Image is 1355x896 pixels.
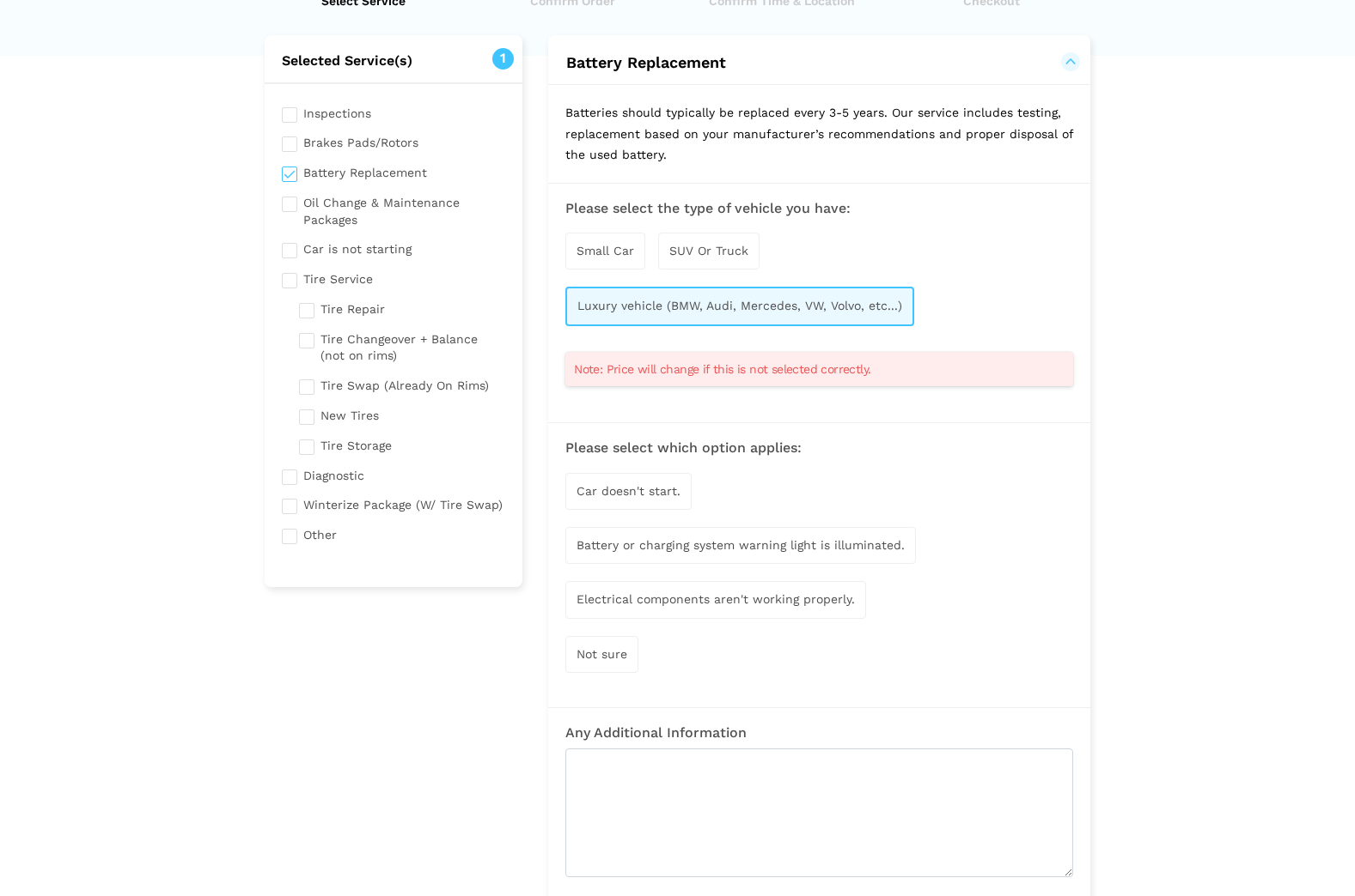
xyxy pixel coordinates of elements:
span: Luxury vehicle (BMW, Audi, Mercedes, VW, Volvo, etc...) [577,299,902,312]
span: SUV Or Truck [669,244,748,257]
h3: Any Additional Information [565,725,1073,741]
span: Note: Price will change if this is not selected correctly. [574,360,870,378]
h3: Please select the type of vehicle you have: [565,201,1073,216]
h3: Please select which option applies: [565,440,1073,456]
span: Not sure [577,647,627,661]
span: Battery or charging system warning light is illuminated. [577,538,905,552]
span: Small Car [577,244,634,257]
span: 1 [492,48,514,70]
span: Car doesn't start. [577,484,681,498]
button: Battery Replacement [565,52,1073,73]
h2: Selected Service(s) [265,52,523,70]
span: Electrical components aren't working properly. [577,592,855,606]
p: Batteries should typically be replaced every 3-5 years. Our service includes testing, replacement... [548,85,1090,183]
